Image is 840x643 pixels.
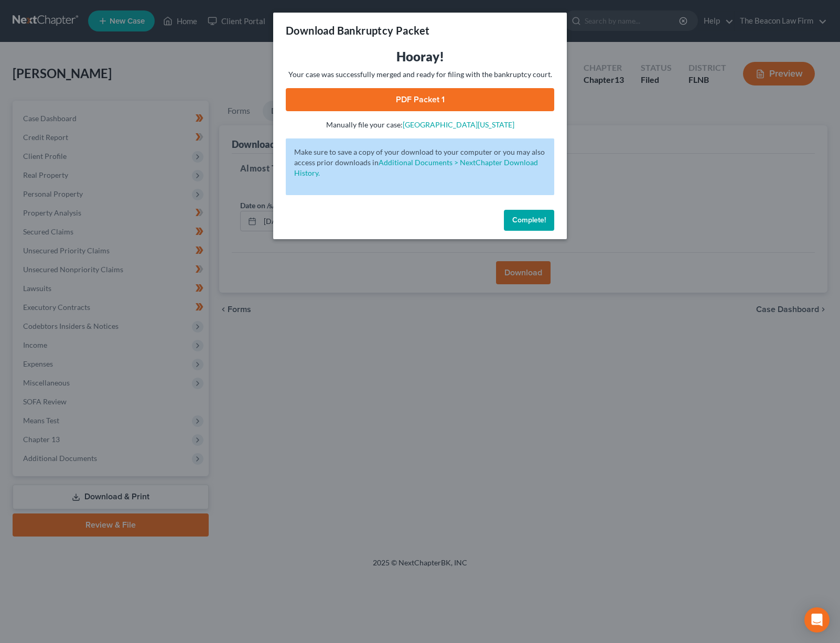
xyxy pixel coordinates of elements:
h3: Hooray! [286,48,554,65]
h3: Download Bankruptcy Packet [286,23,429,38]
a: Additional Documents > NextChapter Download History. [294,158,538,177]
p: Your case was successfully merged and ready for filing with the bankruptcy court. [286,69,554,80]
div: Open Intercom Messenger [804,607,830,633]
a: [GEOGRAPHIC_DATA][US_STATE] [403,120,514,129]
p: Manually file your case: [286,120,554,130]
p: Make sure to save a copy of your download to your computer or you may also access prior downloads in [294,147,546,178]
span: Complete! [512,216,546,224]
a: PDF Packet 1 [286,88,554,111]
button: Complete! [504,210,554,231]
